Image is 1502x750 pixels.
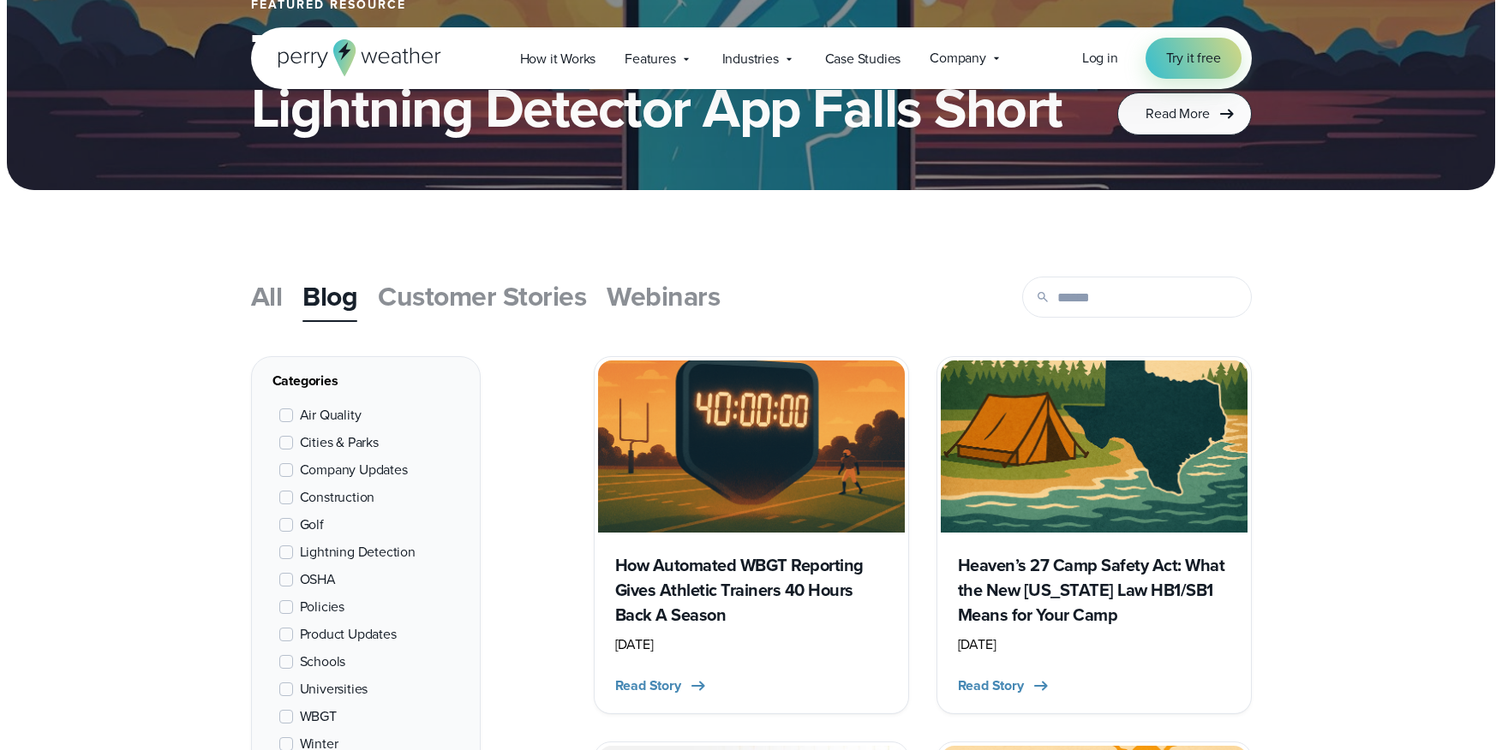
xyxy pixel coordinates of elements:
a: Case Studies [811,41,916,76]
span: Case Studies [825,49,901,69]
span: Golf [300,515,324,535]
button: Read Story [958,676,1051,696]
span: Webinars [607,276,720,317]
span: Construction [300,487,375,508]
div: [DATE] [958,634,1230,655]
a: How it Works [506,41,611,76]
span: Schools [300,652,346,672]
h3: How Automated WBGT Reporting Gives Athletic Trainers 40 Hours Back A Season [615,553,888,628]
span: Features [625,49,675,69]
img: Camp Safety Act [941,360,1248,533]
a: Athletic trainers wbgt reporting How Automated WBGT Reporting Gives Athletic Trainers 40 Hours Ba... [594,356,909,714]
span: Company [930,48,986,68]
a: Read More [1117,92,1251,135]
a: Customer Stories [378,272,586,320]
span: Blog [302,276,357,317]
span: Lightning Detection [300,542,416,562]
span: Read Story [615,676,681,696]
span: Read Story [958,676,1024,696]
span: Product Updates [300,624,397,645]
h1: 7 Reasons Why Your Free Lightning Detector App Falls Short [251,26,1077,135]
a: Blog [302,272,357,320]
a: Try it free [1146,38,1242,79]
span: Policies [300,597,344,617]
span: Industries [722,49,779,69]
span: Air Quality [300,405,362,426]
a: Camp Safety Act Heaven’s 27 Camp Safety Act: What the New [US_STATE] Law HB1/SB1 Means for Your C... [937,356,1252,714]
span: WBGT [300,706,337,727]
button: Read Story [615,676,709,696]
div: Categories [272,371,459,391]
a: Log in [1082,48,1118,68]
a: Webinars [607,272,720,320]
span: Customer Stories [378,276,586,317]
span: OSHA [300,569,336,590]
span: Read More [1146,104,1209,124]
span: Universities [300,679,368,699]
span: All [251,276,283,317]
span: Company Updates [300,460,408,480]
div: [DATE] [615,634,888,655]
img: Athletic trainers wbgt reporting [598,360,905,533]
a: All [251,272,283,320]
span: How it Works [520,49,596,69]
h3: Heaven’s 27 Camp Safety Act: What the New [US_STATE] Law HB1/SB1 Means for Your Camp [958,553,1230,628]
span: Cities & Parks [300,432,379,453]
span: Try it free [1166,48,1221,68]
span: Log in [1082,48,1118,68]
